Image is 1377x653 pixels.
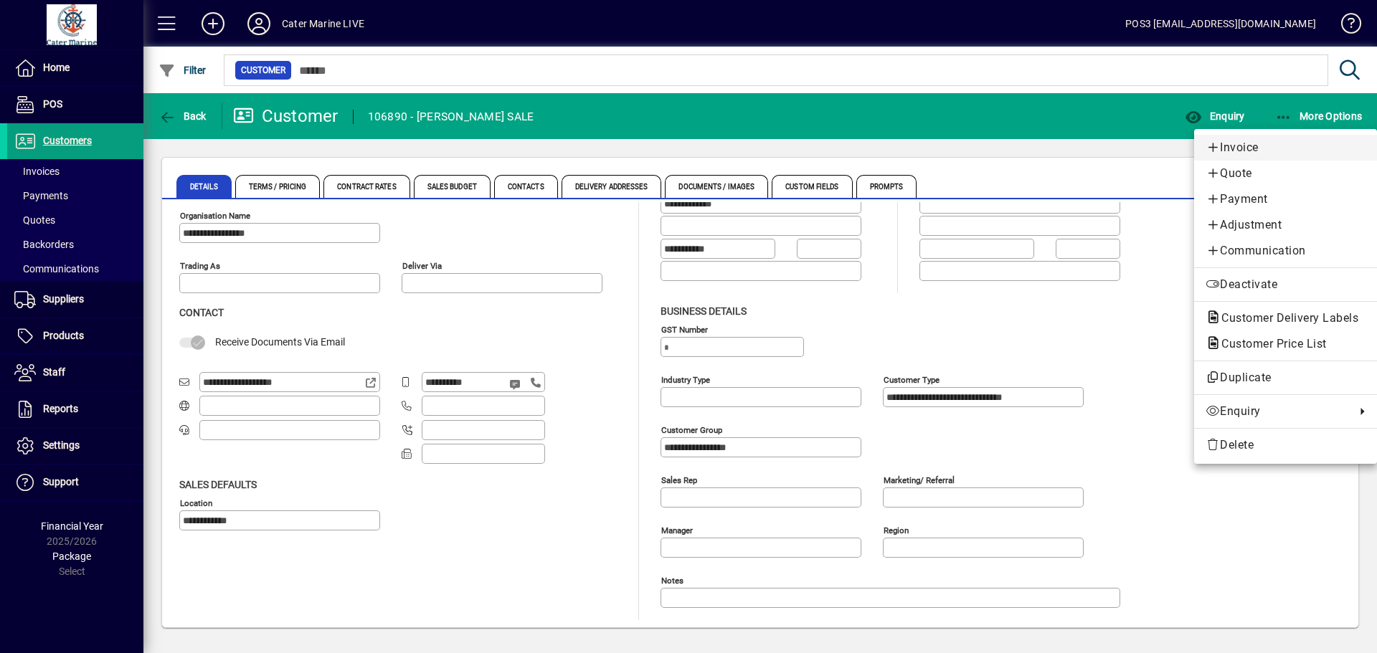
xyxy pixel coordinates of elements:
span: Deactivate [1206,276,1366,293]
span: Adjustment [1206,216,1366,234]
span: Customer Price List [1206,337,1334,351]
span: Duplicate [1206,369,1366,386]
span: Quote [1206,165,1366,182]
span: Communication [1206,242,1366,259]
span: Payment [1206,191,1366,208]
span: Delete [1206,437,1366,454]
span: Enquiry [1206,403,1348,420]
button: Deactivate customer [1194,272,1377,297]
span: Customer Delivery Labels [1206,311,1366,325]
span: Invoice [1206,139,1366,156]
